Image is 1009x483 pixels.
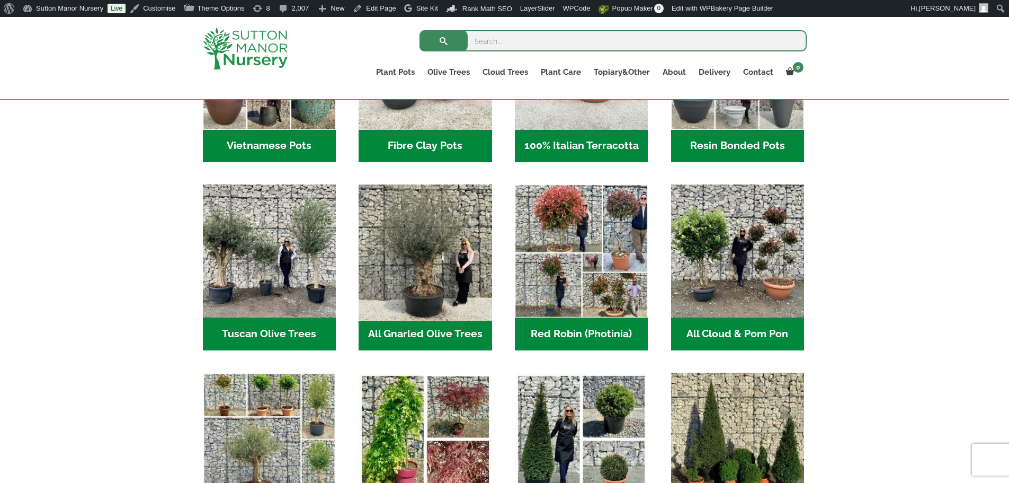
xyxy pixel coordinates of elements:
a: Live [108,4,126,13]
span: [PERSON_NAME] [919,4,976,12]
span: Rank Math SEO [462,5,512,13]
h2: Red Robin (Photinia) [515,318,648,350]
a: Visit product category Red Robin (Photinia) [515,185,648,350]
img: Home - 7716AD77 15EA 4607 B135 B37375859F10 [203,185,336,318]
h2: Vietnamese Pots [203,130,336,163]
a: Visit product category All Gnarled Olive Trees [359,185,492,350]
h2: All Cloud & Pom Pon [671,318,804,350]
a: 0 [780,65,807,80]
a: Plant Care [534,65,587,80]
h2: Resin Bonded Pots [671,130,804,163]
a: Contact [737,65,780,80]
img: Home - A124EB98 0980 45A7 B835 C04B779F7765 [671,185,804,318]
span: 0 [793,62,803,73]
h2: All Gnarled Olive Trees [359,318,492,350]
h2: Tuscan Olive Trees [203,318,336,350]
a: Cloud Trees [476,65,534,80]
a: Plant Pots [370,65,421,80]
h2: 100% Italian Terracotta [515,130,648,163]
img: logo [203,28,288,69]
input: Search... [419,30,807,51]
a: Topiary&Other [587,65,656,80]
span: 0 [654,4,664,13]
span: Site Kit [416,4,438,12]
a: Olive Trees [421,65,476,80]
a: Visit product category All Cloud & Pom Pon [671,185,804,350]
a: Delivery [692,65,737,80]
a: About [656,65,692,80]
h2: Fibre Clay Pots [359,130,492,163]
img: Home - 5833C5B7 31D0 4C3A 8E42 DB494A1738DB [355,181,495,321]
a: Visit product category Tuscan Olive Trees [203,185,336,350]
img: Home - F5A23A45 75B5 4929 8FB2 454246946332 [515,185,648,318]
